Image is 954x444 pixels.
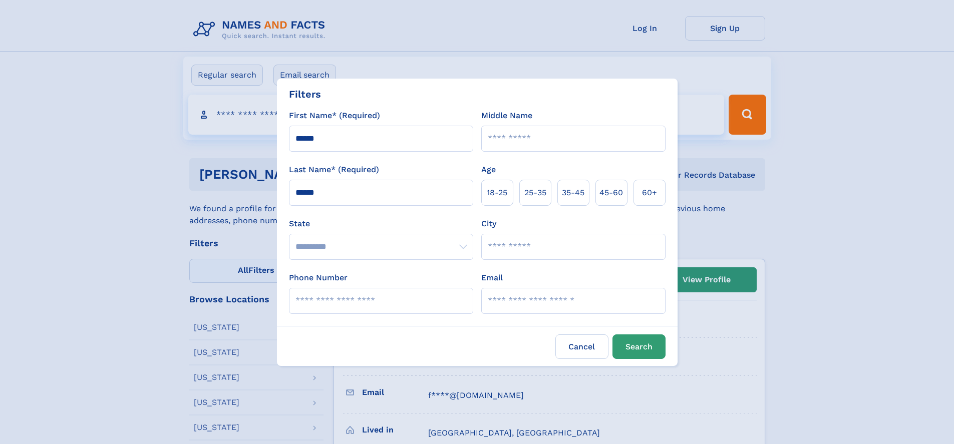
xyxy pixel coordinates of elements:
[289,164,379,176] label: Last Name* (Required)
[642,187,657,199] span: 60+
[289,272,348,284] label: Phone Number
[612,334,666,359] button: Search
[599,187,623,199] span: 45‑60
[481,110,532,122] label: Middle Name
[481,164,496,176] label: Age
[289,87,321,102] div: Filters
[524,187,546,199] span: 25‑35
[289,110,380,122] label: First Name* (Required)
[289,218,473,230] label: State
[555,334,608,359] label: Cancel
[481,218,496,230] label: City
[562,187,584,199] span: 35‑45
[481,272,503,284] label: Email
[487,187,507,199] span: 18‑25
